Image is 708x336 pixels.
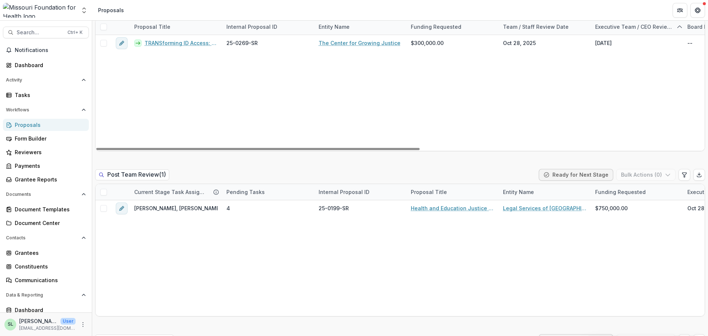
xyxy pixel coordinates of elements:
button: Ready for Next Stage [539,169,613,181]
div: Oct 28, 2025 [503,39,536,47]
div: Document Templates [15,205,83,213]
div: Constituents [15,263,83,270]
a: Grantees [3,247,89,259]
div: Funding Requested [406,19,499,35]
span: 4 [226,204,230,212]
div: Sada Lindsey [8,322,13,327]
div: Dashboard [15,306,83,314]
div: Entity Name [314,23,354,31]
p: User [60,318,76,325]
span: $750,000.00 [595,204,628,212]
span: 25-0269-SR [226,39,258,47]
button: Get Help [690,3,705,18]
button: Open Data & Reporting [3,289,89,301]
div: Pending Tasks [222,184,314,200]
div: Ctrl + K [66,28,84,37]
div: Proposal Title [130,19,222,35]
span: Search... [17,30,63,36]
div: -- [687,39,693,47]
button: Open Workflows [3,104,89,116]
div: Proposals [98,6,124,14]
div: Entity Name [499,188,538,196]
a: Dashboard [3,59,89,71]
div: Entity Name [314,19,406,35]
div: Internal Proposal ID [222,23,282,31]
div: Internal Proposal ID [222,19,314,35]
div: Proposal Title [406,184,499,200]
span: Activity [6,77,79,83]
button: More [79,320,87,329]
span: 25-0199-SR [319,204,349,212]
div: Proposals [15,121,83,129]
div: Team / Staff Review Date [499,23,573,31]
span: Documents [6,192,79,197]
div: Entity Name [499,184,591,200]
span: Workflows [6,107,79,112]
div: Communications [15,276,83,284]
a: The Center for Growing Justice [319,39,400,47]
a: TRANSforming ID Access: Growing Capacity to Defend & Expand Gender Marker Changes [145,39,218,47]
div: Proposal Title [406,188,451,196]
div: Executive Team / CEO Review Date [591,19,683,35]
a: Reviewers [3,146,89,158]
div: Funding Requested [406,23,466,31]
button: edit [116,202,128,214]
div: Current Stage Task Assignees [130,184,222,200]
button: Search... [3,27,89,38]
span: [PERSON_NAME], [PERSON_NAME] [134,204,221,212]
a: Communications [3,274,89,286]
a: Tasks [3,89,89,101]
a: Legal Services of [GEOGRAPHIC_DATA][US_STATE], Inc. [503,204,586,212]
p: [PERSON_NAME] [19,317,58,325]
a: Health and Education Justice Initiative [411,204,494,212]
button: Edit table settings [678,169,690,181]
span: Contacts [6,235,79,240]
div: Internal Proposal ID [314,184,406,200]
span: Notifications [15,47,86,53]
div: Tasks [15,91,83,99]
div: Internal Proposal ID [314,188,374,196]
div: Funding Requested [591,188,650,196]
span: $300,000.00 [411,39,444,47]
a: Payments [3,160,89,172]
div: Executive Team / CEO Review Date [591,23,677,31]
div: Current Stage Task Assignees [130,188,210,196]
span: Data & Reporting [6,292,79,298]
button: Open Contacts [3,232,89,244]
div: Grantees [15,249,83,257]
div: Funding Requested [591,184,683,200]
a: Dashboard [3,304,89,316]
div: Dashboard [15,61,83,69]
div: [DATE] [595,39,612,47]
div: Grantee Reports [15,176,83,183]
button: Open entity switcher [79,3,89,18]
a: Document Center [3,217,89,229]
button: Notifications [3,44,89,56]
a: Proposals [3,119,89,131]
button: Bulk Actions (0) [616,169,676,181]
button: Export table data [693,169,705,181]
button: edit [116,37,128,49]
div: Team / Staff Review Date [499,19,591,35]
nav: breadcrumb [95,5,127,15]
div: Payments [15,162,83,170]
a: Grantee Reports [3,173,89,186]
div: Pending Tasks [222,188,269,196]
a: Form Builder [3,132,89,145]
a: Constituents [3,260,89,273]
h2: Post Team Review ( 1 ) [95,169,169,180]
div: Document Center [15,219,83,227]
button: Partners [673,3,687,18]
a: Document Templates [3,203,89,215]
